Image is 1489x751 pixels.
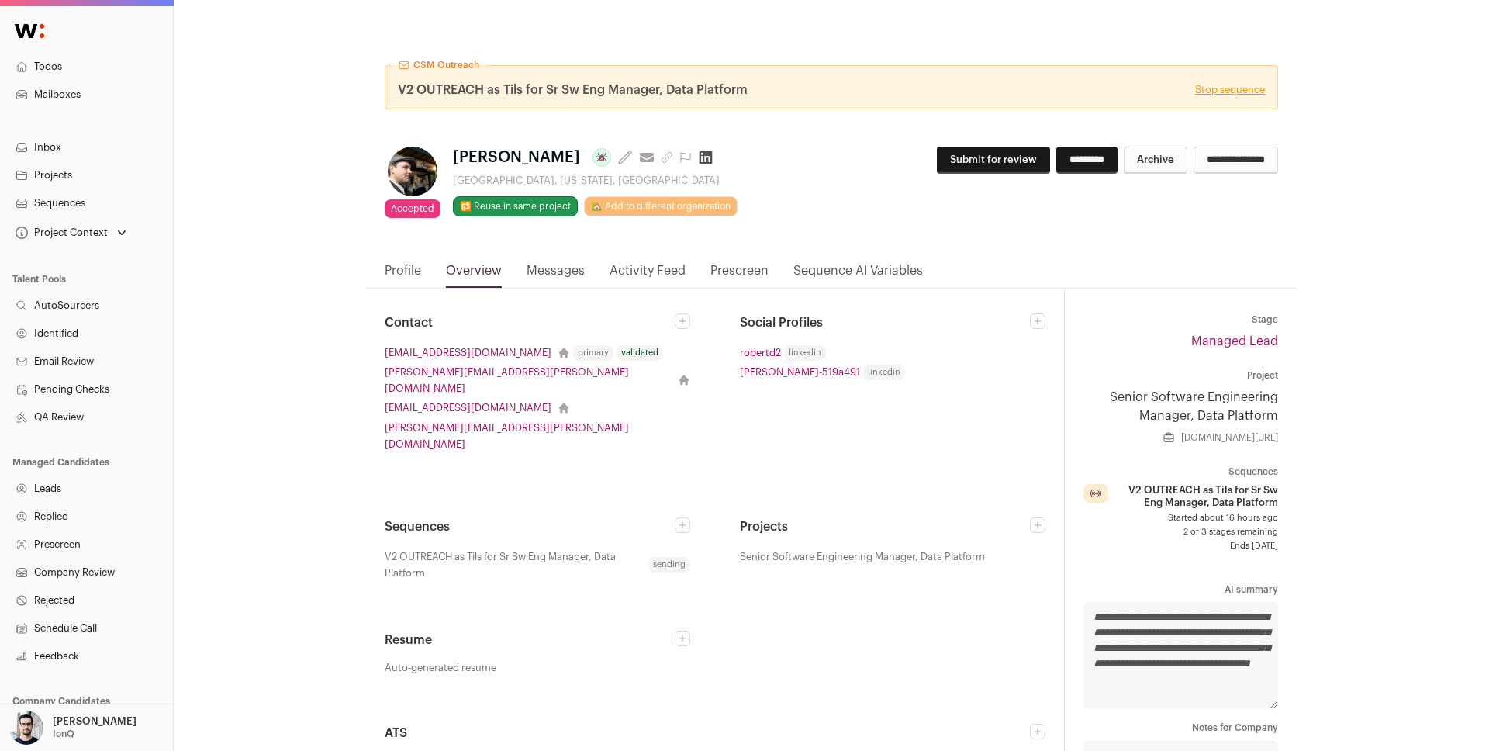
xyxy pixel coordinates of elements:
[6,711,140,745] button: Open dropdown
[648,557,690,573] span: sending
[12,222,130,244] button: Open dropdown
[385,199,440,218] span: Accepted
[385,517,675,536] h2: Sequences
[12,227,108,239] div: Project Context
[1083,512,1278,524] span: Started about 16 hours ago
[53,715,136,728] p: [PERSON_NAME]
[9,711,43,745] img: 10051957-medium_jpg
[740,549,985,565] span: Senior Software Engineering Manager, Data Platform
[53,728,74,740] p: IonQ
[385,261,421,288] a: Profile
[385,662,690,674] a: Auto-generated resume
[710,261,769,288] a: Prescreen
[6,16,53,47] img: Wellfound
[1181,431,1278,444] a: [DOMAIN_NAME][URL]
[1111,484,1278,509] span: V2 OUTREACH as Tils for Sr Sw Eng Manager, Data Platform
[1083,722,1278,734] dt: Notes for Company
[937,147,1050,174] button: Submit for review
[1083,540,1278,552] span: Ends [DATE]
[385,631,675,649] h2: Resume
[1124,147,1187,174] button: Archive
[740,344,781,361] a: robertd2
[453,147,580,168] span: [PERSON_NAME]
[610,261,686,288] a: Activity Feed
[1083,465,1278,478] dt: Sequences
[1083,388,1278,425] a: Senior Software Engineering Manager, Data Platform
[527,261,585,288] a: Messages
[1083,583,1278,596] dt: AI summary
[385,400,551,416] a: [EMAIL_ADDRESS][DOMAIN_NAME]
[1083,313,1278,326] dt: Stage
[453,196,578,216] button: 🔂 Reuse in same project
[863,365,905,380] span: linkedin
[446,261,502,288] a: Overview
[740,313,1030,332] h2: Social Profiles
[793,261,923,288] a: Sequence AI Variables
[385,420,690,452] a: [PERSON_NAME][EMAIL_ADDRESS][PERSON_NAME][DOMAIN_NAME]
[740,517,1030,536] h2: Projects
[1083,526,1278,538] span: 2 of 3 stages remaining
[584,196,738,216] a: 🏡 Add to different organization
[385,364,672,396] a: [PERSON_NAME][EMAIL_ADDRESS][PERSON_NAME][DOMAIN_NAME]
[385,724,1030,742] h2: ATS
[385,549,645,581] span: V2 OUTREACH as Tils for Sr Sw Eng Manager, Data Platform
[453,175,738,187] div: [GEOGRAPHIC_DATA], [US_STATE], [GEOGRAPHIC_DATA]
[398,81,748,99] span: V2 OUTREACH as Tils for Sr Sw Eng Manager, Data Platform
[1083,369,1278,382] dt: Project
[388,147,437,196] img: 87733233bb1e8fd0394d752b5c892da8d5281f8b519efa233c89122d84ced472.jpg
[740,364,860,380] a: [PERSON_NAME]-519a491
[1191,335,1278,348] a: Managed Lead
[1195,84,1265,96] a: Stop sequence
[385,313,675,332] h2: Contact
[784,345,826,361] span: linkedin
[617,345,663,361] div: validated
[413,59,479,71] span: CSM Outreach
[385,344,551,361] a: [EMAIL_ADDRESS][DOMAIN_NAME]
[573,345,613,361] div: primary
